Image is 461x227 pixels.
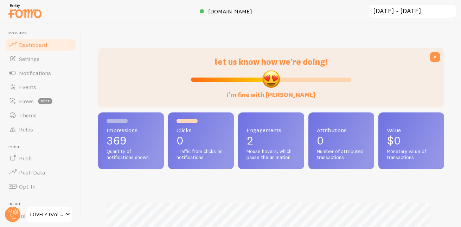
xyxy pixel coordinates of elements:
[4,66,77,80] a: Notifications
[7,2,43,20] img: fomo-relay-logo-orange.svg
[25,206,73,223] a: LOVELY DAY CLEANING SERVICES
[262,69,281,88] img: emoji.png
[215,56,328,67] span: let us know how we're doing!
[19,55,39,62] span: Settings
[246,148,295,161] span: Mouse hovers, which pause the animation
[19,41,47,48] span: Dashboard
[177,127,225,133] span: Clicks
[107,148,155,161] span: Quantity of notifications shown
[19,84,36,91] span: Events
[227,84,315,99] label: i'm fine with [PERSON_NAME]
[177,148,225,161] span: Traffic from clicks on notifications
[4,38,77,52] a: Dashboard
[317,148,366,161] span: Number of attributed transactions
[107,127,155,133] span: Impressions
[387,148,436,161] span: Monetary value of transactions
[19,112,37,119] span: Theme
[4,122,77,136] a: Rules
[387,127,436,133] span: Value
[4,179,77,194] a: Opt-In
[8,31,77,36] span: Pop-ups
[317,135,366,146] p: 0
[4,94,77,108] a: Flows beta
[4,165,77,179] a: Push Data
[317,127,366,133] span: Attributions
[8,145,77,149] span: Push
[19,183,36,190] span: Opt-In
[19,69,51,76] span: Notifications
[246,135,295,146] p: 2
[8,202,77,207] span: Inline
[19,155,32,162] span: Push
[4,80,77,94] a: Events
[4,52,77,66] a: Settings
[38,98,52,104] span: beta
[19,169,45,176] span: Push Data
[19,98,34,105] span: Flows
[30,210,64,219] span: LOVELY DAY CLEANING SERVICES
[19,126,33,133] span: Rules
[177,135,225,146] p: 0
[246,127,295,133] span: Engagements
[107,135,155,146] p: 369
[387,134,401,147] span: $0
[4,108,77,122] a: Theme
[4,151,77,165] a: Push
